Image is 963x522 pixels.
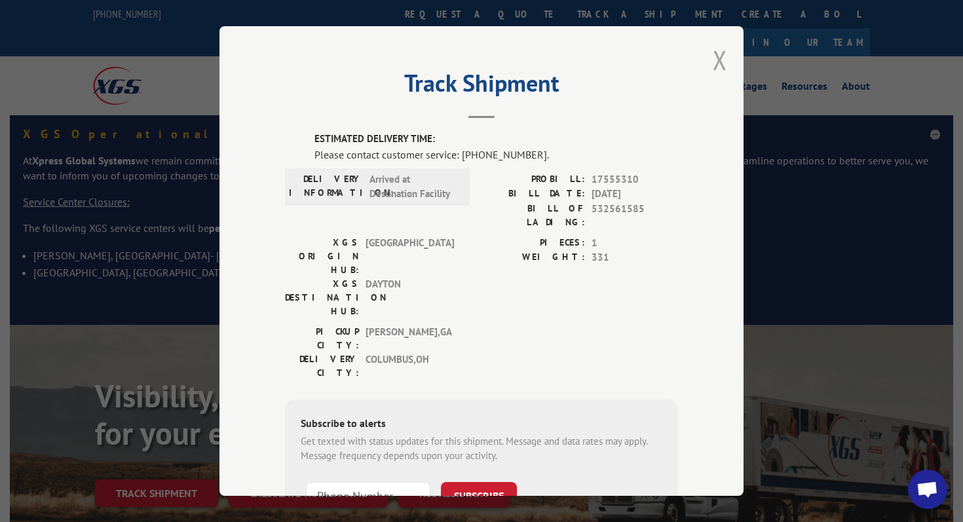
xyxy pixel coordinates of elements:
span: DAYTON [366,276,454,318]
span: [DATE] [592,187,678,202]
label: DELIVERY INFORMATION: [289,172,363,201]
label: BILL OF LADING: [481,201,585,229]
label: PICKUP CITY: [285,324,359,352]
label: BILL DATE: [481,187,585,202]
a: Open chat [908,470,947,509]
button: SUBSCRIBE [441,481,517,509]
span: 1 [592,235,678,250]
label: ESTIMATED DELIVERY TIME: [314,132,678,147]
span: [PERSON_NAME] , GA [366,324,454,352]
label: PROBILL: [481,172,585,187]
span: [GEOGRAPHIC_DATA] [366,235,454,276]
label: XGS DESTINATION HUB: [285,276,359,318]
button: Close modal [713,43,727,77]
label: PIECES: [481,235,585,250]
h2: Track Shipment [285,74,678,99]
div: Please contact customer service: [PHONE_NUMBER]. [314,146,678,162]
input: Phone Number [306,481,430,509]
span: 17555310 [592,172,678,187]
label: XGS ORIGIN HUB: [285,235,359,276]
div: Get texted with status updates for this shipment. Message and data rates may apply. Message frequ... [301,434,662,463]
span: Arrived at Destination Facility [369,172,458,201]
span: 532561585 [592,201,678,229]
label: DELIVERY CITY: [285,352,359,379]
div: Subscribe to alerts [301,415,662,434]
span: 331 [592,250,678,265]
span: COLUMBUS , OH [366,352,454,379]
label: WEIGHT: [481,250,585,265]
